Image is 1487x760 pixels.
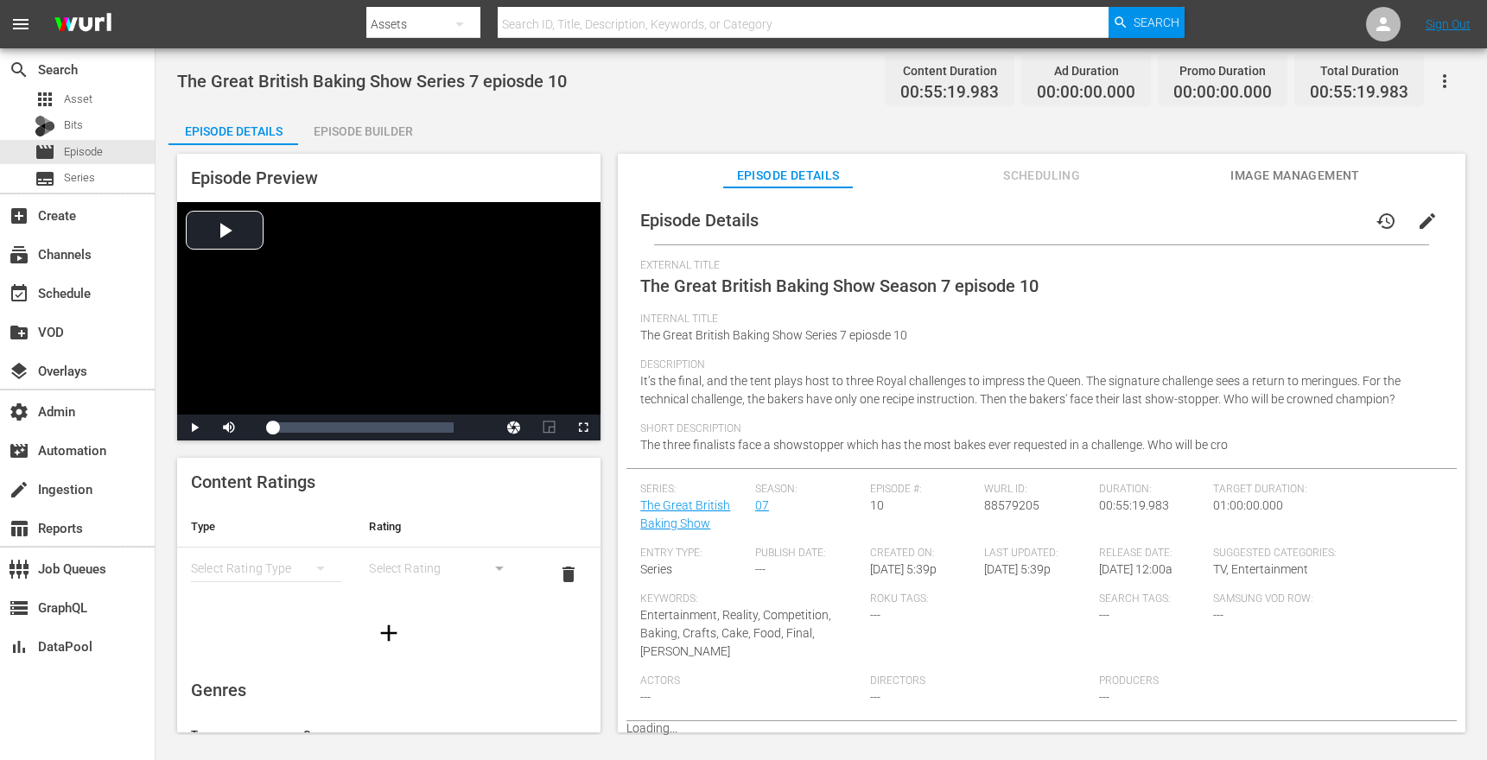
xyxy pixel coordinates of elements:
span: It’s the final, and the tent plays host to three Royal challenges to impress the Queen. The signa... [640,374,1401,406]
span: Create [9,206,29,226]
span: 01:00:00.000 [1213,498,1283,512]
button: history [1365,200,1407,242]
span: Asset [35,89,55,110]
span: Content Ratings [191,472,315,492]
span: Episode #: [870,483,976,497]
span: The Great British Baking Show Series 7 epiosde 10 [640,328,907,342]
span: Series [640,562,672,576]
span: Season: [755,483,861,497]
span: The three finalists face a showstopper which has the most bakes ever requested in a challenge. Wh... [640,438,1228,452]
span: Series: [640,483,747,497]
button: Episode Details [168,111,298,145]
div: Total Duration [1310,59,1408,83]
span: 00:55:19.983 [900,83,999,103]
span: The Great British Baking Show Series 7 epiosde 10 [177,71,567,92]
span: Scheduling [977,165,1107,187]
table: simple table [177,506,601,601]
th: Genres [289,714,547,756]
span: Image Management [1230,165,1360,187]
span: 88579205 [984,498,1039,512]
span: history [1376,211,1396,231]
span: Release Date: [1099,547,1205,560]
span: Episode Details [723,165,853,187]
th: Type [177,714,289,756]
span: Directors [870,674,1090,688]
span: Suggested Categories: [1213,547,1433,560]
span: --- [1099,608,1109,622]
span: Last Updated: [984,547,1090,560]
span: Keywords: [640,592,861,606]
p: Loading... [626,721,1457,735]
span: Description [640,358,1434,372]
th: Rating [355,506,533,548]
span: Internal Title [640,313,1434,326]
span: Series [64,169,95,187]
button: Fullscreen [566,415,601,440]
span: Entertainment, Reality, Competition, Baking, Crafts, Cake, Food, Final, [PERSON_NAME] [640,608,831,658]
button: Jump To Time [497,415,531,440]
span: Wurl ID: [984,483,1090,497]
span: Target Duration: [1213,483,1433,497]
span: DataPool [9,636,29,657]
span: External Title [640,259,1434,273]
span: Channels [9,244,29,265]
span: Asset [64,91,92,108]
span: --- [755,562,766,576]
span: --- [870,690,880,704]
span: --- [1213,608,1223,622]
span: [DATE] 12:00a [1099,562,1172,576]
span: Entry Type: [640,547,747,560]
button: Play [177,415,212,440]
button: delete [548,554,589,595]
span: Actors [640,674,861,688]
a: 07 [755,498,769,512]
span: Genres [191,680,246,700]
span: Reports [9,518,29,539]
span: Short Description [640,422,1434,436]
span: 00:55:19.983 [1310,83,1408,103]
span: Search [1134,7,1179,38]
span: GraphQL [9,598,29,618]
span: Episode [64,143,103,161]
span: Samsung VOD Row: [1213,592,1319,606]
span: Series [35,168,55,189]
span: Overlays [9,361,29,382]
span: --- [870,608,880,622]
div: Episode Builder [298,111,428,152]
span: 10 [870,498,884,512]
span: menu [10,14,31,35]
span: Schedule [9,283,29,304]
span: VOD [9,322,29,343]
a: The Great British Baking Show [640,498,730,530]
span: 00:55:19.983 [1099,498,1169,512]
span: The Great British Baking Show Season 7 episode 10 [640,275,1039,296]
span: Bits [64,117,83,134]
div: Progress Bar [272,422,454,433]
span: TV, Entertainment [1213,562,1308,576]
span: Episode Details [640,210,759,231]
span: Producers [1099,674,1319,688]
button: Mute [212,415,246,440]
span: [DATE] 5:39p [984,562,1051,576]
th: Type [177,506,355,548]
img: ans4CAIJ8jUAAAAAAAAAAAAAAAAAAAAAAAAgQb4GAAAAAAAAAAAAAAAAAAAAAAAAJMjXAAAAAAAAAAAAAAAAAAAAAAAAgAT5G... [41,4,124,45]
span: edit [1417,211,1438,231]
span: Search Tags: [1099,592,1205,606]
button: Search [1109,7,1185,38]
span: Publish Date: [755,547,861,560]
button: Episode Builder [298,111,428,145]
div: Promo Duration [1173,59,1272,83]
span: 00:00:00.000 [1037,83,1135,103]
span: --- [1099,690,1109,704]
span: Search [9,60,29,80]
button: Picture-in-Picture [531,415,566,440]
div: Video Player [177,202,601,440]
span: --- [640,690,651,704]
a: Sign Out [1426,17,1471,31]
div: Content Duration [900,59,999,83]
span: Episode Preview [191,168,318,188]
span: Created On: [870,547,976,560]
span: Job Queues [9,559,29,579]
span: Episode [35,142,55,162]
span: delete [558,564,579,585]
